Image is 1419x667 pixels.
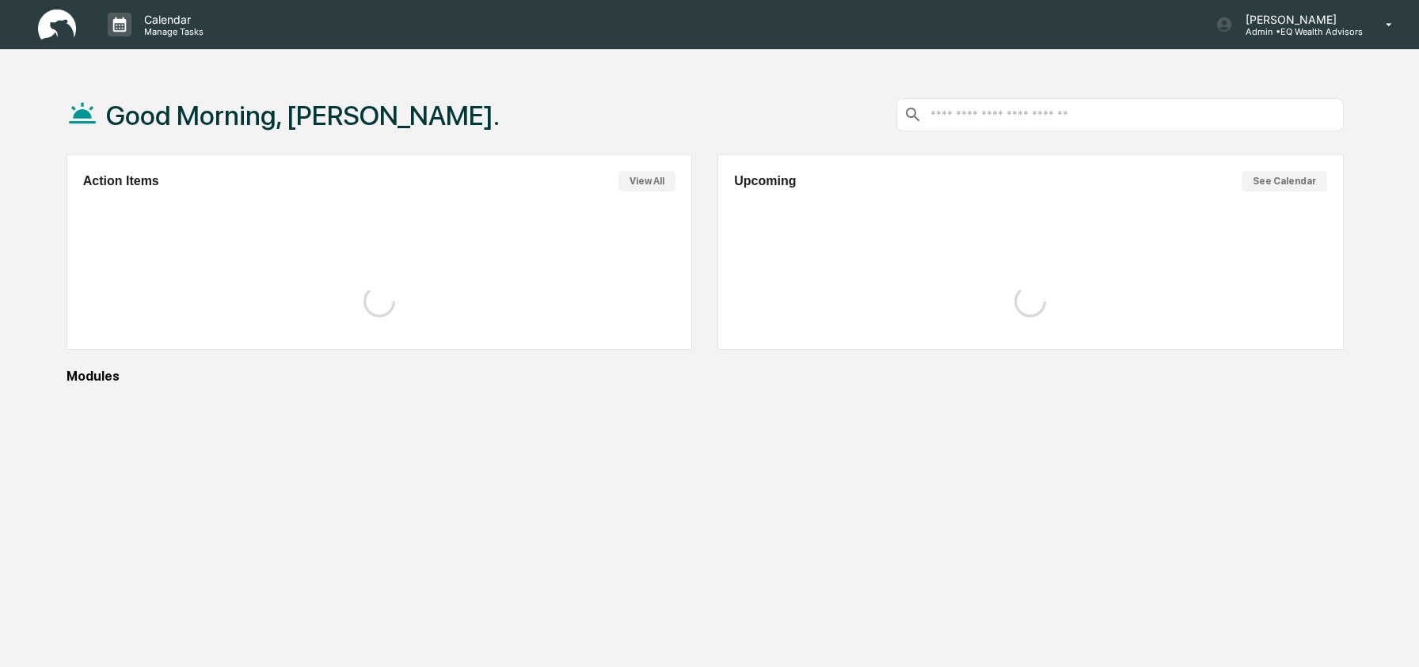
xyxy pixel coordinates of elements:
[1233,13,1363,26] p: [PERSON_NAME]
[38,9,76,40] img: logo
[618,171,675,191] button: View All
[131,13,211,26] p: Calendar
[106,100,500,131] h1: Good Morning, [PERSON_NAME].
[1242,171,1327,191] button: See Calendar
[734,174,796,188] h2: Upcoming
[83,174,159,188] h2: Action Items
[131,26,211,37] p: Manage Tasks
[67,369,1344,384] div: Modules
[1233,26,1363,37] p: Admin • EQ Wealth Advisors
